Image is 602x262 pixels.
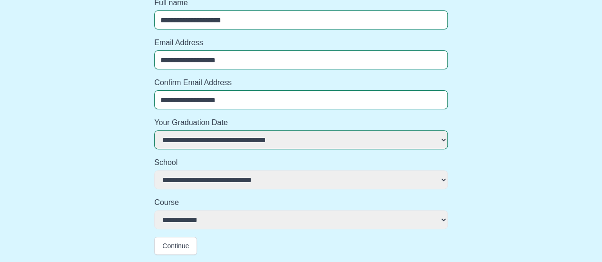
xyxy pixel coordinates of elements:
[154,157,448,168] label: School
[154,77,448,88] label: Confirm Email Address
[154,117,448,128] label: Your Graduation Date
[154,37,448,49] label: Email Address
[154,237,197,255] button: Continue
[154,197,448,208] label: Course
